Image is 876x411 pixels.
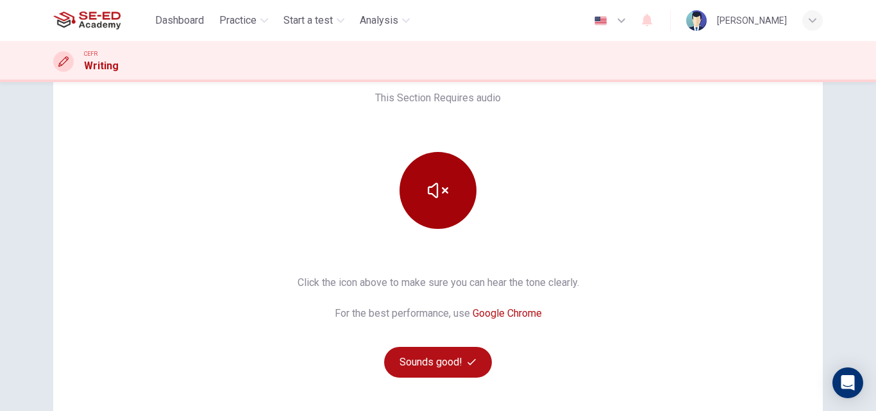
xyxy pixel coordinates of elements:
button: Analysis [355,9,415,32]
a: SE-ED Academy logo [53,8,150,33]
button: Sounds good! [384,347,492,378]
button: Dashboard [150,9,209,32]
span: Practice [219,13,257,28]
button: Start a test [278,9,350,32]
h6: Click the icon above to make sure you can hear the tone clearly. [298,275,579,290]
div: Open Intercom Messenger [832,367,863,398]
span: Start a test [283,13,333,28]
h1: Writing [84,58,119,74]
button: Practice [214,9,273,32]
span: CEFR [84,49,97,58]
img: en [593,16,609,26]
div: [PERSON_NAME] [717,13,787,28]
span: Analysis [360,13,398,28]
h6: For the best performance, use [335,306,542,321]
img: Profile picture [686,10,707,31]
span: Dashboard [155,13,204,28]
h6: This Section Requires audio [375,90,501,106]
img: SE-ED Academy logo [53,8,121,33]
a: Google Chrome [473,307,542,319]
